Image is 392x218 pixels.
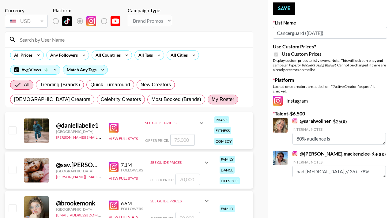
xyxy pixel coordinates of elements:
[214,138,233,145] div: comedy
[214,127,231,134] div: fitness
[292,118,331,124] a: @saralwollner
[212,96,234,103] span: My Roster
[56,199,101,207] div: @ brookemonk
[292,166,386,177] textarea: had [MEDICAL_DATA] // 35+ 78%
[53,15,125,28] div: List locked to Instagram.
[292,118,386,145] div: - $ 2500
[292,118,297,123] img: Instagram
[56,212,118,217] a: [EMAIL_ADDRESS][DOMAIN_NAME]
[292,127,386,132] div: Internal Notes:
[109,123,119,133] img: Instagram
[92,51,122,60] div: All Countries
[292,151,297,156] img: Instagram
[150,155,210,170] div: See Guide Prices
[24,81,29,88] span: All
[53,7,125,13] div: Platform
[175,174,200,185] input: 70,000
[273,20,387,26] label: List Name
[292,133,386,145] textarea: 80% audience is [DEMOGRAPHIC_DATA]+
[220,177,240,184] div: lifestyle
[292,151,370,157] a: @[PERSON_NAME].mackenzlee
[121,162,143,168] div: 7.1M
[292,160,386,164] div: Internal Notes:
[273,58,387,72] div: Display custom prices to list viewers. Note: This will lock currency and campaign type . Cannot b...
[151,96,201,103] span: Most Booked (Brands)
[273,96,283,106] img: Instagram
[167,51,189,60] div: All Cities
[292,151,386,177] div: - $ 4000
[150,199,203,203] div: See Guide Prices
[273,2,295,15] button: Save
[109,176,138,181] button: View Full Stats
[63,65,107,74] div: Match Any Tags
[10,51,34,60] div: All Prices
[47,51,79,60] div: Any Followers
[220,167,235,174] div: dance
[141,81,171,88] span: New Creators
[150,160,203,165] div: See Guide Prices
[56,173,147,179] a: [PERSON_NAME][EMAIL_ADDRESS][DOMAIN_NAME]
[10,65,60,74] div: Avg Views
[5,13,48,29] div: Currency is locked to USD
[145,116,205,130] div: See Guide Prices
[56,134,147,140] a: [PERSON_NAME][EMAIL_ADDRESS][DOMAIN_NAME]
[86,16,96,26] img: Instagram
[121,200,143,206] div: 6.9M
[40,81,80,88] span: Trending (Brands)
[14,96,90,103] span: [DEMOGRAPHIC_DATA] Creators
[273,43,387,50] label: Use Custom Prices?
[150,194,210,208] div: See Guide Prices
[56,161,101,169] div: @ sav.[PERSON_NAME]
[150,178,174,182] span: Offer Price:
[109,136,138,141] button: View Full Stats
[90,81,130,88] span: Quick Turnaround
[296,63,336,67] em: for bookers using this list
[109,201,119,210] img: Instagram
[56,207,101,212] div: [GEOGRAPHIC_DATA]
[220,156,235,163] div: family
[109,162,119,172] img: Instagram
[273,77,387,83] label: Platform
[5,7,48,13] div: Currency
[170,134,195,146] input: 75,000
[145,138,169,143] span: Offer Price:
[56,169,101,173] div: [GEOGRAPHIC_DATA]
[214,116,229,123] div: prank
[128,7,172,13] div: Campaign Type
[145,121,198,125] div: See Guide Prices
[56,122,101,129] div: @ daniellabelle1
[16,35,249,44] input: Search by User Name
[62,16,72,26] img: TikTok
[121,168,143,172] div: Followers
[121,206,143,211] div: Followers
[273,96,387,106] div: Instagram
[56,129,101,134] div: [GEOGRAPHIC_DATA]
[135,51,154,60] div: All Tags
[282,51,322,57] span: Use Custom Prices
[220,205,235,212] div: family
[101,96,141,103] span: Celebrity Creators
[273,111,387,117] label: Talent - $ 6,500
[6,16,47,27] div: USD
[273,84,387,93] div: Locked once creators are added, or if "Active Creator Request" is checked.
[111,16,120,26] img: YouTube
